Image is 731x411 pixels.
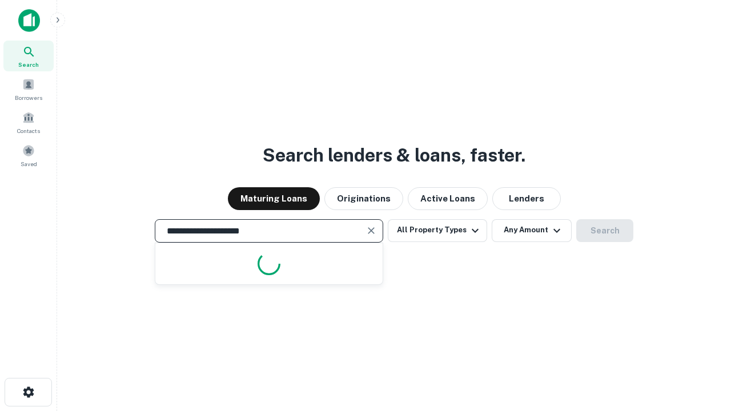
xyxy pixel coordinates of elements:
[408,187,488,210] button: Active Loans
[324,187,403,210] button: Originations
[15,93,42,102] span: Borrowers
[18,9,40,32] img: capitalize-icon.png
[3,74,54,104] a: Borrowers
[674,320,731,374] iframe: Chat Widget
[363,223,379,239] button: Clear
[18,60,39,69] span: Search
[228,187,320,210] button: Maturing Loans
[263,142,525,169] h3: Search lenders & loans, faster.
[17,126,40,135] span: Contacts
[3,140,54,171] a: Saved
[3,107,54,138] a: Contacts
[388,219,487,242] button: All Property Types
[492,219,572,242] button: Any Amount
[21,159,37,168] span: Saved
[3,41,54,71] a: Search
[492,187,561,210] button: Lenders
